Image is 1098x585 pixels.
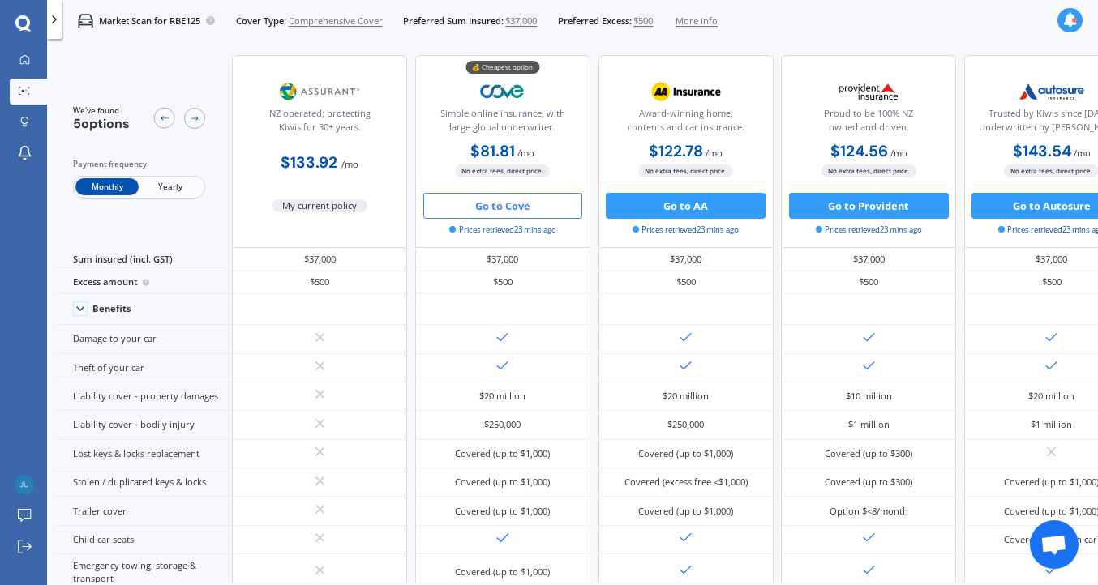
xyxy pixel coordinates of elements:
b: $133.92 [281,152,337,173]
span: 5 options [73,115,130,132]
span: / mo [517,147,534,159]
p: Market Scan for RBE125 [99,15,200,28]
div: Award-winning home, contents and car insurance. [609,107,761,139]
div: $10 million [846,390,892,403]
span: Monthly [75,178,139,195]
div: Excess amount [57,271,232,294]
div: Child car seats [57,526,232,554]
b: $143.54 [1013,141,1071,161]
img: Cove.webp [460,75,546,108]
img: car.f15378c7a67c060ca3f3.svg [78,13,93,28]
span: No extra fees, direct price. [638,164,733,177]
div: 💰 Cheapest option [465,61,539,74]
div: Sum insured (incl. GST) [57,248,232,271]
div: Covered (up to $1,000) [638,505,733,518]
button: Go to Provident [789,193,949,219]
div: Liability cover - property damages [57,382,232,411]
b: $122.78 [649,141,703,161]
span: / mo [341,158,358,170]
span: Comprehensive Cover [289,15,383,28]
span: Prices retrieved 23 mins ago [816,224,922,236]
div: $20 million [663,390,709,403]
span: $37,000 [505,15,537,28]
button: Go to AA [606,193,766,219]
div: Covered (excess free <$1,000) [624,476,748,489]
b: $124.56 [830,141,888,161]
span: / mo [706,147,723,159]
div: Covered (up to $1,000) [455,476,550,489]
img: Autosure.webp [1009,75,1095,108]
img: 878fbbfca074c9e9f9b841b026f90f4e [15,475,34,494]
div: $20 million [479,390,525,403]
div: $37,000 [781,248,956,271]
b: $81.81 [470,141,515,161]
span: Preferred Excess: [558,15,632,28]
div: $250,000 [484,418,521,431]
button: Go to Cove [423,193,583,219]
span: No extra fees, direct price. [821,164,916,177]
img: AA.webp [643,75,729,108]
div: Lost keys & locks replacement [57,440,232,468]
span: / mo [1074,147,1091,159]
span: We've found [73,105,130,117]
div: Covered (up to $1,000) [638,447,733,460]
div: Covered (up to $300) [825,447,912,460]
div: $500 [598,271,774,294]
div: Theft of your car [57,354,232,382]
div: Option $<8/month [830,505,908,518]
div: Proud to be 100% NZ owned and driven. [792,107,945,139]
div: $20 million [1028,390,1074,403]
span: Cover Type: [236,15,286,28]
div: Open chat [1030,520,1079,569]
span: Prices retrieved 23 mins ago [449,224,555,236]
span: $500 [633,15,653,28]
span: Yearly [139,178,202,195]
div: Trailer cover [57,497,232,525]
div: Stolen / duplicated keys & locks [57,468,232,497]
img: Assurant.png [277,75,363,108]
div: NZ operated; protecting Kiwis for 30+ years. [243,107,396,139]
span: Prices retrieved 23 mins ago [633,224,739,236]
div: $500 [781,271,956,294]
div: Payment frequency [73,158,205,171]
div: Covered (up to $1,000) [455,566,550,579]
div: $500 [232,271,407,294]
div: Covered (up to $300) [825,476,912,489]
div: Simple online insurance, with large global underwriter. [427,107,579,139]
div: $250,000 [667,418,704,431]
span: My current policy [272,199,368,212]
div: Benefits [92,303,131,314]
div: $37,000 [232,248,407,271]
div: $500 [415,271,590,294]
div: Covered (up to $1,000) [455,447,550,460]
div: $37,000 [415,248,590,271]
div: Liability cover - bodily injury [57,411,232,439]
span: No extra fees, direct price. [455,164,550,177]
div: Damage to your car [57,325,232,353]
span: Preferred Sum Insured: [403,15,504,28]
div: $1 million [848,418,890,431]
span: More info [676,15,718,28]
img: Provident.png [826,75,911,108]
div: $37,000 [598,248,774,271]
span: / mo [890,147,907,159]
div: Covered (up to $1,000) [455,505,550,518]
div: $1 million [1031,418,1072,431]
